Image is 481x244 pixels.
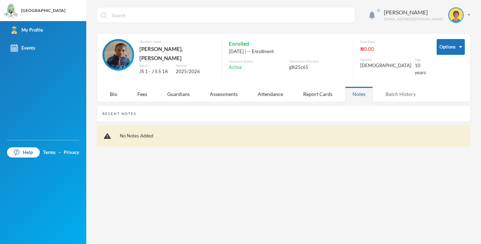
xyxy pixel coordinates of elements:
[229,59,286,64] div: Account Status
[21,7,65,14] div: [GEOGRAPHIC_DATA]
[11,44,35,52] div: Events
[160,86,197,102] div: Guardians
[104,133,111,139] img: !
[139,63,170,68] div: Batch
[415,57,426,62] div: Age
[229,39,249,48] span: Enrolled
[139,39,214,44] div: Student name
[116,133,463,140] div: No Notes Added
[250,86,291,102] div: Attendance
[102,111,136,116] div: Recent Notes
[4,4,18,18] img: logo
[111,7,351,23] input: Search
[139,44,214,63] div: [PERSON_NAME], [PERSON_NAME]
[7,147,40,158] a: Help
[296,86,340,102] div: Report Cards
[449,8,463,22] img: STUDENT
[289,64,346,71] div: glh25c65
[229,64,242,71] span: Active
[360,57,411,62] div: Gender
[360,44,426,53] div: ₦0.00
[360,62,411,69] div: [DEMOGRAPHIC_DATA]
[59,149,61,156] div: ·
[101,12,107,19] img: search
[384,8,443,17] div: [PERSON_NAME]
[415,62,426,76] div: 10 years
[104,41,132,69] img: STUDENT
[360,39,426,44] div: Due Fees
[64,149,79,156] a: Privacy
[202,86,245,102] div: Assessments
[43,149,56,156] a: Terms
[11,26,43,34] div: My Profile
[139,68,170,75] div: JS 1 - J S S 1A
[229,48,346,55] div: [DATE] | -- Enrollment
[130,86,155,102] div: Fees
[176,68,214,75] div: 2025/2026
[289,59,346,64] div: Admission Number
[437,39,465,55] button: Options
[102,86,125,102] div: Bio
[384,17,443,22] div: [EMAIL_ADDRESS][DOMAIN_NAME]
[378,86,423,102] div: Batch History
[345,86,373,102] div: Notes
[176,63,214,68] div: Session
